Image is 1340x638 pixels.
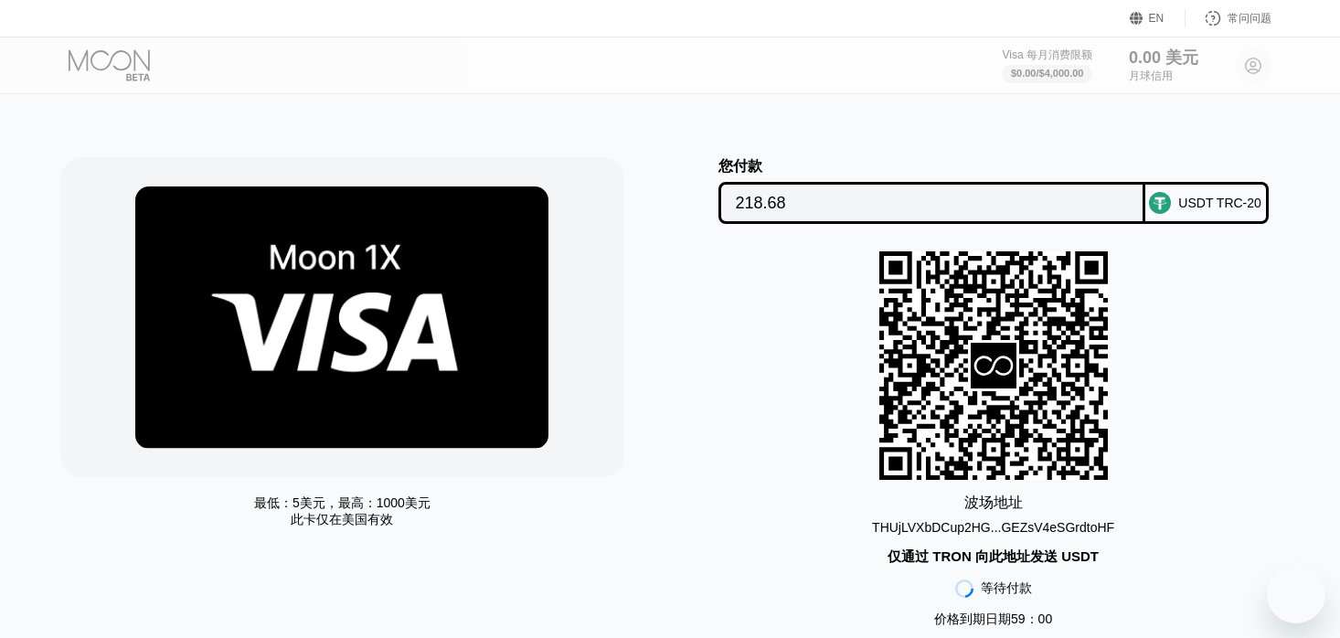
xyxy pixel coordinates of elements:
font: USDT TRC-20 [1178,196,1261,210]
font: / [1036,68,1038,79]
font: EN [1149,12,1165,25]
font: 仅通过 TRON 向此地址发送 USDT [888,548,1099,564]
font: 59 [1011,611,1026,626]
iframe: 启动消息传送窗口的按钮 [1267,565,1325,623]
font: 此卡仅在 [291,512,342,526]
font: 5美元 [292,495,325,510]
font: 您付款 [718,158,762,174]
font: 价格到期日期 [934,611,1011,626]
font: $0.00 [1011,68,1037,79]
font: 地址 [994,494,1023,510]
font: 波场 [964,494,994,510]
font: 常问问题 [1228,12,1271,25]
font: 最低： [254,495,292,510]
font: 1000美元 [377,495,431,510]
div: 您付款USDT TRC-20 [688,157,1298,224]
div: THUjLVXbDCup2HG...GEZsV4eSGrdtoHF [872,513,1114,535]
font: 美国有效 [342,512,393,526]
div: Visa 每月消费限额$0.00/$4,000.00 [1002,48,1091,83]
font: ，最高： [325,495,377,510]
div: 常问问题 [1186,9,1271,27]
font: ： [1026,611,1038,626]
div: EN [1130,9,1186,27]
font: Visa 每月消费限额 [1002,48,1091,61]
font: THUjLVXbDCup2HG...GEZsV4eSGrdtoHF [872,520,1114,535]
font: 00 [1038,611,1053,626]
font: $4,000.00 [1039,68,1084,79]
font: 等待付款 [981,580,1032,595]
